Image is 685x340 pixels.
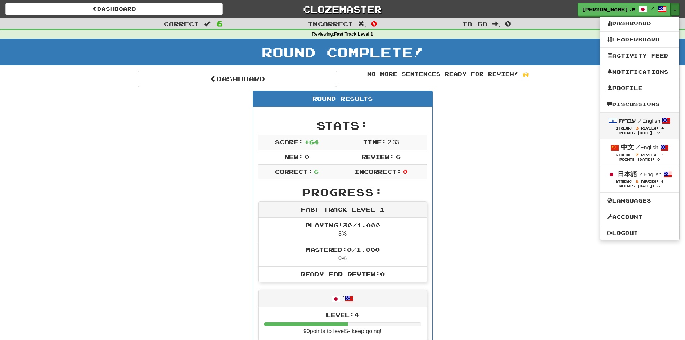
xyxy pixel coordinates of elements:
span: : [204,21,212,27]
span: Correct: [275,168,312,175]
h2: Stats: [258,119,427,131]
a: Dashboard [138,71,337,87]
span: Incorrect: [355,168,401,175]
span: / [637,117,642,124]
strong: 日本語 [618,171,637,178]
span: : [492,21,500,27]
strong: Fast Track Level 1 [334,32,373,37]
span: Level: 4 [326,311,359,318]
span: Score: [275,139,303,145]
span: Correct [164,20,199,27]
span: 6 [217,19,223,28]
span: 0 [371,19,377,28]
a: [PERSON_NAME].Melgaco / [578,3,671,16]
span: 6 [314,168,319,175]
li: 3% [259,218,427,242]
div: Fast Track Level 1 [259,202,427,218]
a: Dashboard [5,3,223,15]
a: Dashboard [600,19,679,28]
span: 7 [636,153,639,157]
span: To go [462,20,487,27]
a: Leaderboard [600,35,679,44]
span: Streak: [616,153,633,157]
span: Incorrect [308,20,353,27]
div: No more sentences ready for review! 🙌 [348,71,548,78]
a: 中文 /English Streak: 7 Review: 4 Points [DATE]: 0 [600,139,679,166]
a: Clozemaster [234,3,451,15]
span: 2 : 33 [388,139,399,145]
a: Notifications [600,67,679,77]
span: Ready for Review: 0 [301,271,385,277]
li: 0% [259,242,427,267]
span: Playing: 30 / 1.000 [305,222,380,228]
span: 3 [636,126,639,130]
div: Points [DATE]: 0 [607,184,672,189]
span: : [358,21,366,27]
span: Streak: [616,180,633,183]
span: [PERSON_NAME].Melgaco [582,6,635,13]
strong: עברית [619,117,636,124]
span: 4 [661,126,664,130]
a: עברית /English Streak: 3 Review: 4 Points [DATE]: 0 [600,113,679,139]
span: New: [284,153,303,160]
a: Logout [600,228,679,238]
span: Review: [641,126,659,130]
span: 4 [661,153,664,157]
span: 0 [305,153,309,160]
h1: Round Complete! [3,45,682,59]
span: + 64 [305,139,319,145]
div: Points [DATE]: 0 [607,131,672,136]
a: 日本語 /English Streak: 8 Review: 6 Points [DATE]: 0 [600,166,679,192]
h2: Progress: [258,186,427,198]
a: Activity Feed [600,51,679,60]
a: Account [600,212,679,222]
small: English [636,144,658,150]
span: 6 [661,180,664,183]
span: Time: [363,139,386,145]
li: 90 points to level 5 - keep going! [259,307,427,340]
span: Review: [361,153,394,160]
span: / [636,144,640,150]
span: 0 [505,19,511,28]
span: 0 [403,168,407,175]
small: English [639,171,662,177]
span: Review: [641,153,659,157]
a: Languages [600,196,679,205]
span: / [651,6,654,11]
strong: 中文 [621,144,634,151]
a: Discussions [600,100,679,109]
a: Profile [600,83,679,93]
div: Round Results [253,91,432,107]
span: / [639,171,644,177]
span: 8 [636,179,639,183]
small: English [637,118,660,124]
span: Mastered: 0 / 1.000 [306,246,380,253]
span: Review: [641,180,659,183]
span: 6 [396,153,401,160]
div: Points [DATE]: 0 [607,158,672,162]
span: Streak: [616,126,633,130]
div: / [259,290,427,307]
